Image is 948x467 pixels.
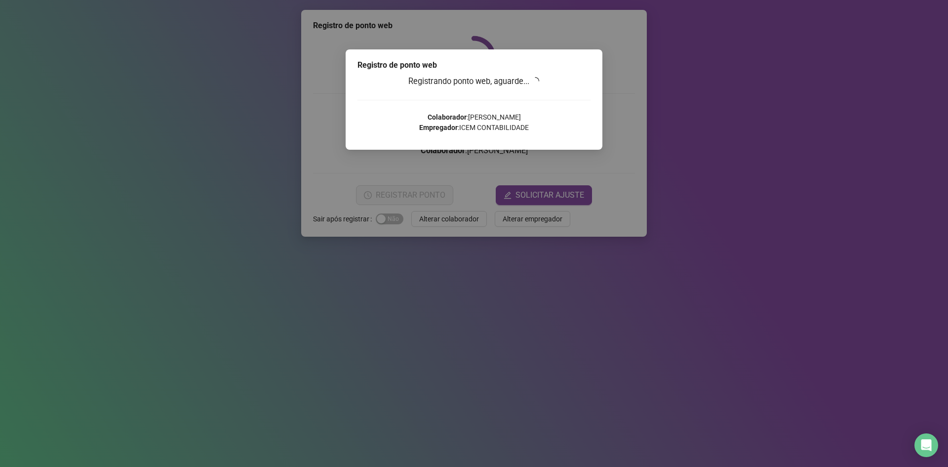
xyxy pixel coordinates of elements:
[357,59,591,71] div: Registro de ponto web
[419,124,458,131] strong: Empregador
[357,112,591,133] p: : [PERSON_NAME] : ICEM CONTABILIDADE
[428,113,467,121] strong: Colaborador
[914,433,938,457] div: Open Intercom Messenger
[357,75,591,88] h3: Registrando ponto web, aguarde...
[531,77,539,85] span: loading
